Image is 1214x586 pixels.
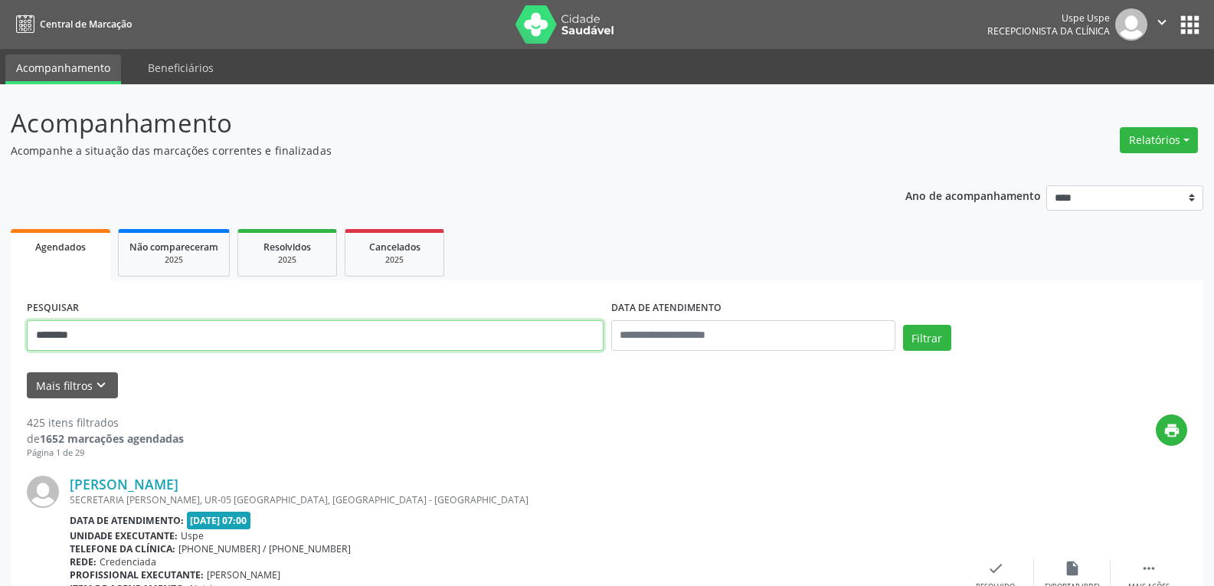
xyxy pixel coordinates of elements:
label: DATA DE ATENDIMENTO [611,296,722,320]
label: PESQUISAR [27,296,79,320]
div: SECRETARIA [PERSON_NAME], UR-05 [GEOGRAPHIC_DATA], [GEOGRAPHIC_DATA] - [GEOGRAPHIC_DATA] [70,493,957,506]
button: apps [1176,11,1203,38]
span: Cancelados [369,241,420,254]
p: Acompanhamento [11,104,846,142]
button: Relatórios [1120,127,1198,153]
span: Central de Marcação [40,18,132,31]
i:  [1153,14,1170,31]
div: 2025 [356,254,433,266]
i: insert_drive_file [1064,560,1081,577]
span: [PERSON_NAME] [207,568,280,581]
button: print [1156,414,1187,446]
button: Mais filtroskeyboard_arrow_down [27,372,118,399]
b: Unidade executante: [70,529,178,542]
img: img [1115,8,1147,41]
i: check [987,560,1004,577]
div: de [27,430,184,447]
b: Telefone da clínica: [70,542,175,555]
b: Profissional executante: [70,568,204,581]
p: Acompanhe a situação das marcações correntes e finalizadas [11,142,846,159]
div: Uspe Uspe [987,11,1110,25]
span: [DATE] 07:00 [187,512,251,529]
p: Ano de acompanhamento [905,185,1041,205]
div: 425 itens filtrados [27,414,184,430]
span: [PHONE_NUMBER] / [PHONE_NUMBER] [178,542,351,555]
div: 2025 [249,254,326,266]
i:  [1140,560,1157,577]
img: img [27,476,59,508]
a: [PERSON_NAME] [70,476,178,493]
a: Beneficiários [137,54,224,81]
b: Data de atendimento: [70,514,184,527]
button: Filtrar [903,325,951,351]
span: Resolvidos [263,241,311,254]
span: Agendados [35,241,86,254]
span: Recepcionista da clínica [987,25,1110,38]
a: Acompanhamento [5,54,121,84]
div: 2025 [129,254,218,266]
strong: 1652 marcações agendadas [40,431,184,446]
span: Credenciada [100,555,156,568]
span: Não compareceram [129,241,218,254]
div: Página 1 de 29 [27,447,184,460]
a: Central de Marcação [11,11,132,37]
span: Uspe [181,529,204,542]
i: keyboard_arrow_down [93,377,110,394]
button:  [1147,8,1176,41]
i: print [1163,422,1180,439]
b: Rede: [70,555,97,568]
